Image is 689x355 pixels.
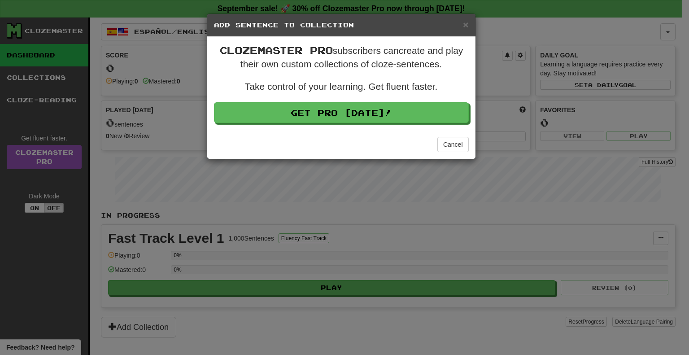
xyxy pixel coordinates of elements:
span: Clozemaster Pro [219,44,333,56]
span: × [463,19,468,30]
a: Get Pro [DATE]! [214,102,469,123]
button: Cancel [437,137,469,152]
p: subscribers can create and play their own custom collections of cloze-sentences. [214,44,469,71]
p: Take control of your learning. Get fluent faster. [214,80,469,93]
h5: Add Sentence to Collection [214,21,469,30]
button: Close [463,20,468,29]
